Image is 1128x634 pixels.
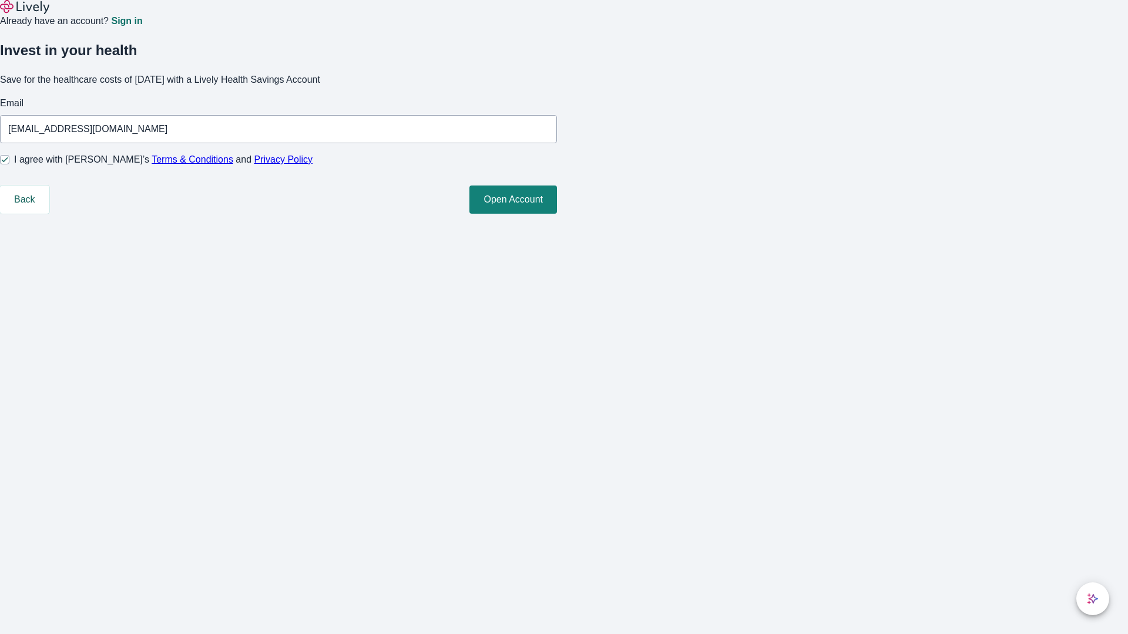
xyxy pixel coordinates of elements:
a: Sign in [111,16,142,26]
button: chat [1076,582,1109,615]
button: Open Account [469,186,557,214]
span: I agree with [PERSON_NAME]’s and [14,153,313,167]
a: Privacy Policy [254,154,313,164]
svg: Lively AI Assistant [1087,593,1099,605]
a: Terms & Conditions [152,154,233,164]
